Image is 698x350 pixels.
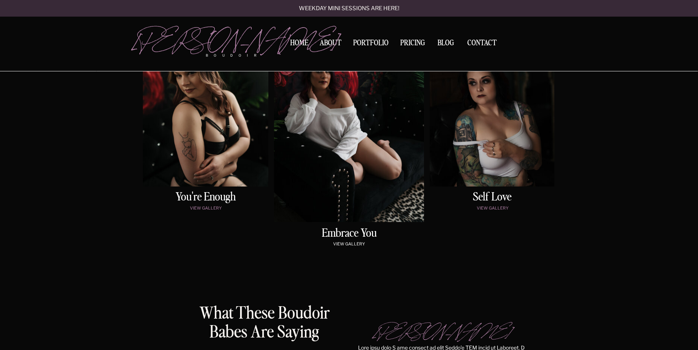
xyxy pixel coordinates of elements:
[286,228,412,239] a: embrace You
[145,206,267,212] a: view gallery
[434,39,458,46] a: BLOG
[351,39,391,49] a: Portfolio
[430,191,554,204] a: Self love
[374,322,511,338] i: [PERSON_NAME]
[288,242,410,248] a: view gallery
[190,304,339,342] h3: What These Boudoir Babes Are Saying
[432,206,554,212] a: view gallery
[145,191,267,204] a: You're enough
[464,39,500,47] a: Contact
[398,39,427,49] a: Pricing
[206,53,268,58] p: boudoir
[133,27,268,49] a: [PERSON_NAME]
[279,6,419,12] a: Weekday mini sessions are here!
